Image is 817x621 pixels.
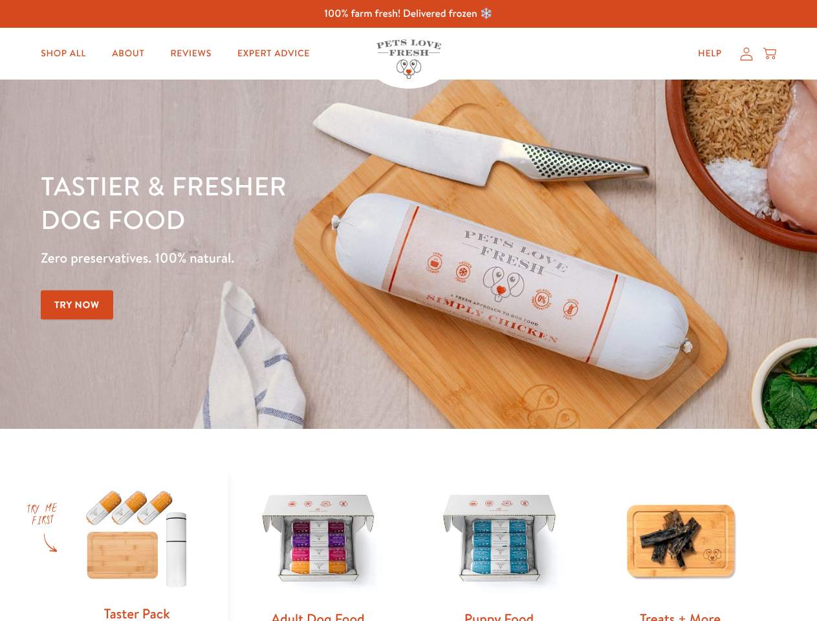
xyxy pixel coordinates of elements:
a: Help [688,41,732,67]
a: Try Now [41,290,113,320]
a: Shop All [30,41,96,67]
img: Pets Love Fresh [376,39,441,79]
a: About [102,41,155,67]
a: Reviews [160,41,221,67]
h1: Tastier & fresher dog food [41,169,531,236]
a: Expert Advice [227,41,320,67]
p: Zero preservatives. 100% natural. [41,246,531,270]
